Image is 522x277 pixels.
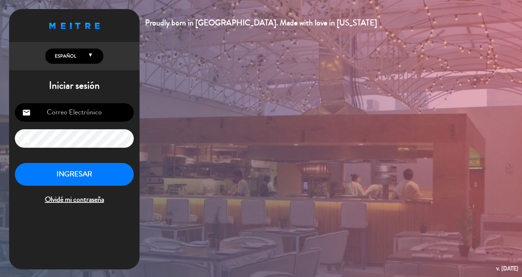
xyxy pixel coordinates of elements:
i: lock [22,134,31,143]
input: Correo Electrónico [15,103,134,122]
span: Español [53,53,76,60]
i: email [22,108,31,117]
button: INGRESAR [15,163,134,186]
span: Olvidé mi contraseña [15,194,134,206]
h1: Iniciar sesión [9,80,140,92]
div: v. [DATE] [496,264,518,273]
